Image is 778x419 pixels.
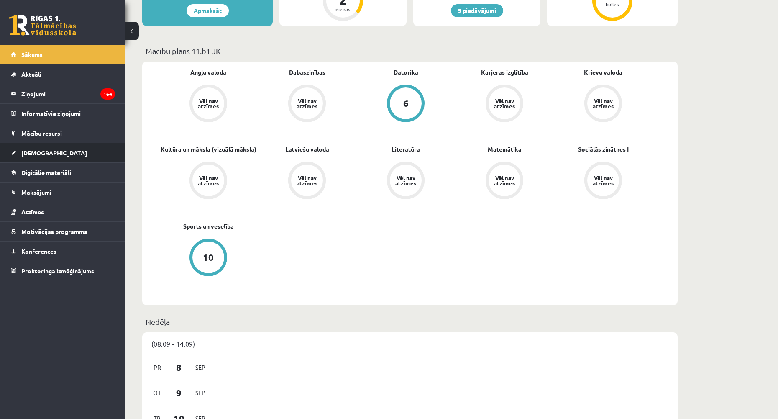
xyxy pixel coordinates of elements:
a: Motivācijas programma [11,222,115,241]
span: Mācību resursi [21,129,62,137]
p: Nedēļa [146,316,674,327]
legend: Ziņojumi [21,84,115,103]
a: Kultūra un māksla (vizuālā māksla) [161,145,256,154]
a: Maksājumi [11,183,115,202]
div: Vēl nav atzīmes [493,98,516,109]
a: 6 [356,85,455,124]
div: 6 [403,99,409,108]
a: Vēl nav atzīmes [258,162,356,201]
div: Vēl nav atzīmes [591,175,615,186]
span: Sākums [21,51,43,58]
legend: Maksājumi [21,183,115,202]
div: Vēl nav atzīmes [197,175,220,186]
a: Karjeras izglītība [481,68,528,77]
a: Vēl nav atzīmes [356,162,455,201]
div: Vēl nav atzīmes [295,98,319,109]
div: (08.09 - 14.09) [142,332,678,355]
div: Vēl nav atzīmes [493,175,516,186]
a: Literatūra [392,145,420,154]
a: 9 piedāvājumi [451,4,503,17]
a: Sports un veselība [183,222,234,231]
a: Vēl nav atzīmes [258,85,356,124]
a: Krievu valoda [584,68,622,77]
a: Sociālās zinātnes I [578,145,629,154]
div: Vēl nav atzīmes [295,175,319,186]
a: Ziņojumi164 [11,84,115,103]
span: Atzīmes [21,208,44,216]
span: Pr [148,361,166,374]
div: 10 [203,253,214,262]
a: Atzīmes [11,202,115,221]
a: Vēl nav atzīmes [455,162,554,201]
a: Digitālie materiāli [11,163,115,182]
span: Digitālie materiāli [21,169,71,176]
a: Dabaszinības [289,68,325,77]
div: Vēl nav atzīmes [197,98,220,109]
a: Vēl nav atzīmes [159,85,258,124]
div: Vēl nav atzīmes [394,175,417,186]
a: Matemātika [488,145,522,154]
p: Mācību plāns 11.b1 JK [146,45,674,57]
a: Vēl nav atzīmes [554,85,653,124]
span: Ot [148,386,166,399]
a: Apmaksāt [187,4,229,17]
span: 8 [166,360,192,374]
a: Vēl nav atzīmes [455,85,554,124]
span: 9 [166,386,192,400]
div: Vēl nav atzīmes [591,98,615,109]
span: [DEMOGRAPHIC_DATA] [21,149,87,157]
span: Sep [192,361,209,374]
a: Vēl nav atzīmes [159,162,258,201]
a: Proktoringa izmēģinājums [11,261,115,280]
a: Angļu valoda [190,68,226,77]
a: Aktuāli [11,64,115,84]
span: Konferences [21,247,56,255]
a: Vēl nav atzīmes [554,162,653,201]
a: Rīgas 1. Tālmācības vidusskola [9,15,76,36]
a: Datorika [394,68,418,77]
a: Konferences [11,242,115,261]
a: [DEMOGRAPHIC_DATA] [11,143,115,162]
a: Informatīvie ziņojumi [11,104,115,123]
span: Sep [192,386,209,399]
span: Motivācijas programma [21,228,87,235]
i: 164 [100,88,115,100]
span: Aktuāli [21,70,41,78]
legend: Informatīvie ziņojumi [21,104,115,123]
div: dienas [330,7,356,12]
a: Sākums [11,45,115,64]
a: Latviešu valoda [285,145,329,154]
a: 10 [159,239,258,278]
span: Proktoringa izmēģinājums [21,267,94,275]
div: balles [600,2,625,7]
a: Mācību resursi [11,123,115,143]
